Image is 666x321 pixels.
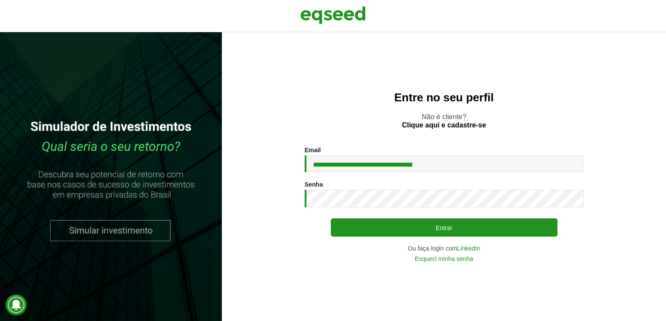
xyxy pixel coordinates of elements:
[305,245,584,251] div: Ou faça login com
[415,256,473,262] a: Esqueci minha senha
[239,113,649,129] p: Não é cliente?
[300,4,366,26] img: EqSeed Logo
[402,122,486,129] a: Clique aqui e cadastre-se
[457,245,480,251] a: LinkedIn
[331,218,557,237] button: Entrar
[305,181,323,187] label: Senha
[305,147,321,153] label: Email
[239,91,649,104] h2: Entre no seu perfil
